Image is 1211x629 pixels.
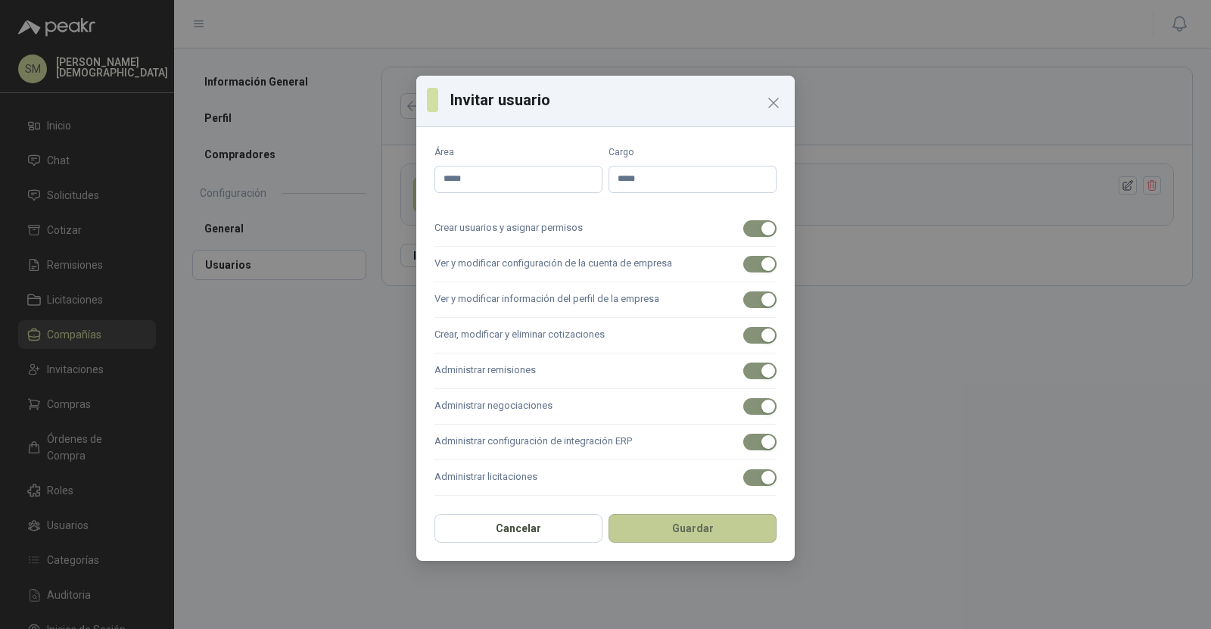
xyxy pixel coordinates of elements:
[743,291,777,308] button: Ver y modificar información del perfil de la empresa
[434,353,777,389] label: Administrar remisiones
[743,256,777,272] button: Ver y modificar configuración de la cuenta de empresa
[434,389,777,425] label: Administrar negociaciones
[743,469,777,486] button: Administrar licitaciones
[434,145,602,160] label: Área
[743,398,777,415] button: Administrar negociaciones
[743,434,777,450] button: Administrar configuración de integración ERP
[434,318,777,353] label: Crear, modificar y eliminar cotizaciones
[609,514,777,543] button: Guardar
[609,145,777,160] label: Cargo
[761,91,786,115] button: Close
[450,89,784,111] h3: Invitar usuario
[434,425,777,460] label: Administrar configuración de integración ERP
[743,220,777,237] button: Crear usuarios y asignar permisos
[434,211,777,247] label: Crear usuarios y asignar permisos
[434,282,777,318] label: Ver y modificar información del perfil de la empresa
[434,514,602,543] button: Cancelar
[434,247,777,282] label: Ver y modificar configuración de la cuenta de empresa
[743,327,777,344] button: Crear, modificar y eliminar cotizaciones
[743,363,777,379] button: Administrar remisiones
[434,460,777,496] label: Administrar licitaciones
